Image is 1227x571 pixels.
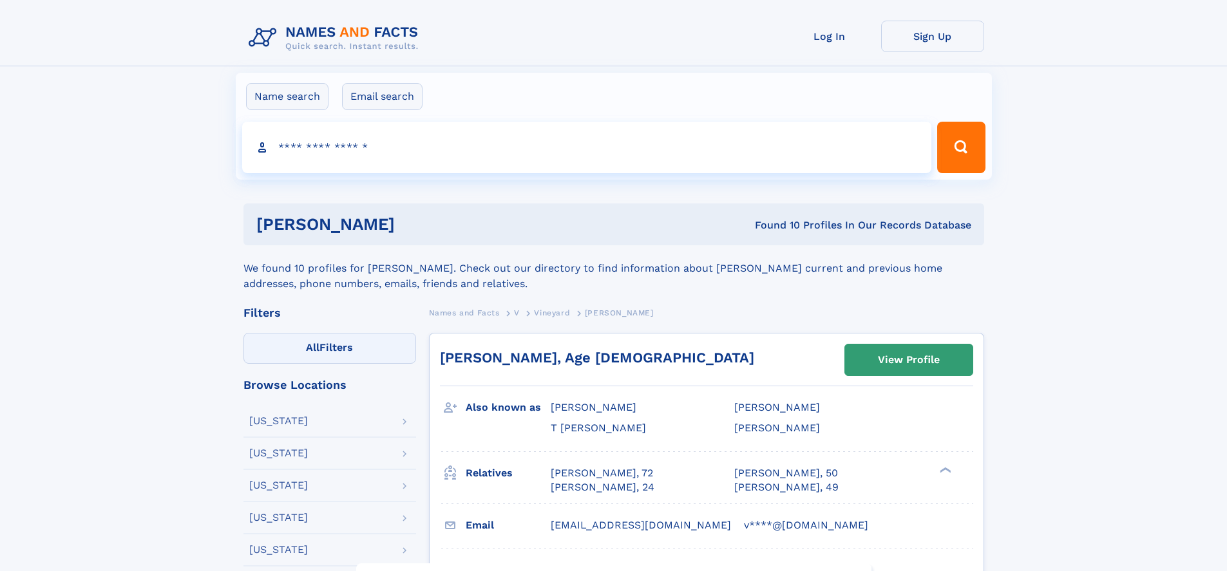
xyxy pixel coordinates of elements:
[551,466,653,480] a: [PERSON_NAME], 72
[575,218,971,232] div: Found 10 Profiles In Our Records Database
[249,416,308,426] div: [US_STATE]
[734,466,838,480] a: [PERSON_NAME], 50
[243,245,984,292] div: We found 10 profiles for [PERSON_NAME]. Check out our directory to find information about [PERSON...
[249,512,308,523] div: [US_STATE]
[440,350,754,366] a: [PERSON_NAME], Age [DEMOGRAPHIC_DATA]
[514,308,520,317] span: V
[429,304,500,321] a: Names and Facts
[778,21,881,52] a: Log In
[937,465,952,474] div: ❯
[514,304,520,321] a: V
[551,480,654,494] a: [PERSON_NAME], 24
[551,401,636,413] span: [PERSON_NAME]
[585,308,654,317] span: [PERSON_NAME]
[734,422,820,434] span: [PERSON_NAME]
[242,122,932,173] input: search input
[342,83,423,110] label: Email search
[734,480,839,494] a: [PERSON_NAME], 49
[249,545,308,555] div: [US_STATE]
[466,397,551,418] h3: Also known as
[243,307,416,319] div: Filters
[466,514,551,536] h3: Email
[551,519,731,531] span: [EMAIL_ADDRESS][DOMAIN_NAME]
[243,379,416,391] div: Browse Locations
[249,448,308,458] div: [US_STATE]
[306,341,319,353] span: All
[937,122,985,173] button: Search Button
[246,83,328,110] label: Name search
[551,422,646,434] span: T [PERSON_NAME]
[249,480,308,491] div: [US_STATE]
[466,462,551,484] h3: Relatives
[534,304,570,321] a: Vineyard
[845,344,973,375] a: View Profile
[734,401,820,413] span: [PERSON_NAME]
[878,345,940,375] div: View Profile
[534,308,570,317] span: Vineyard
[243,21,429,55] img: Logo Names and Facts
[256,216,575,232] h1: [PERSON_NAME]
[243,333,416,364] label: Filters
[881,21,984,52] a: Sign Up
